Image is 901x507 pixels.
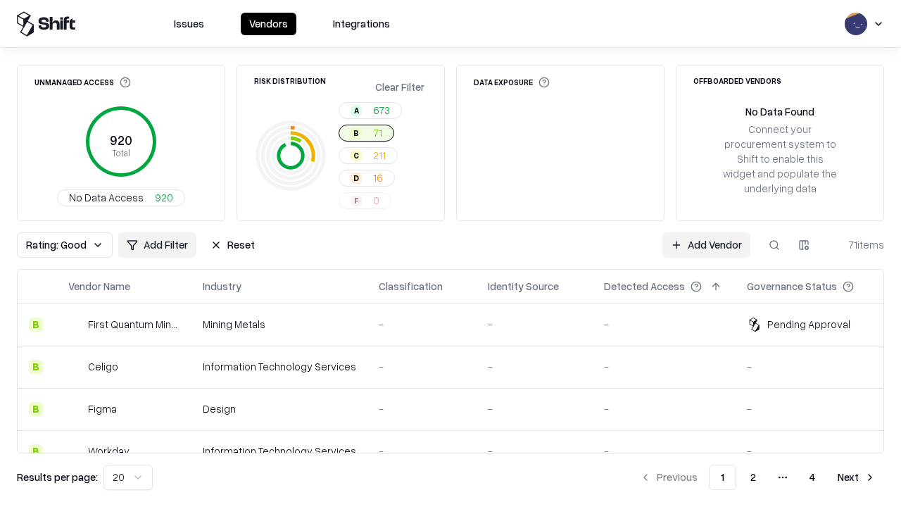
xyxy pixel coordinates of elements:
[110,132,132,148] tspan: 920
[203,444,356,458] div: Information Technology Services
[379,359,465,374] div: -
[662,232,750,258] a: Add Vendor
[339,170,395,187] button: D16
[709,465,736,490] button: 1
[604,279,685,294] div: Detected Access
[112,147,130,158] tspan: Total
[118,232,196,258] button: Add Filter
[17,232,113,258] button: Rating: Good
[372,77,427,97] button: Clear Filter
[604,359,724,374] div: -
[339,147,398,164] button: C211
[68,402,82,416] img: Figma
[747,359,876,374] div: -
[69,190,144,205] span: No Data Access
[604,444,724,458] div: -
[68,279,130,294] div: Vendor Name
[379,317,465,332] div: -
[373,103,390,118] span: 673
[68,360,82,374] img: Celigo
[68,444,82,458] img: Workday
[379,444,465,458] div: -
[829,465,884,490] button: Next
[339,125,394,142] button: B71
[373,170,383,185] span: 16
[88,401,117,416] div: Figma
[29,444,43,458] div: B
[203,401,356,416] div: Design
[373,148,386,163] span: 211
[88,317,180,332] div: First Quantum Minerals
[798,465,826,490] button: 4
[57,189,185,206] button: No Data Access920
[26,237,87,252] span: Rating: Good
[339,102,402,119] button: A673
[488,317,581,332] div: -
[745,104,814,119] div: No Data Found
[351,173,362,184] div: D
[379,279,443,294] div: Classification
[351,105,362,116] div: A
[604,401,724,416] div: -
[373,125,382,140] span: 71
[604,317,724,332] div: -
[379,401,465,416] div: -
[88,444,130,458] div: Workday
[254,77,326,84] div: Risk Distribution
[325,13,398,35] button: Integrations
[29,360,43,374] div: B
[739,465,767,490] button: 2
[155,190,173,205] span: 920
[488,444,581,458] div: -
[203,359,356,374] div: Information Technology Services
[488,401,581,416] div: -
[693,77,781,84] div: Offboarded Vendors
[68,318,82,332] img: First Quantum Minerals
[29,318,43,332] div: B
[351,150,362,161] div: C
[351,127,362,139] div: B
[747,401,876,416] div: -
[29,402,43,416] div: B
[474,77,550,88] div: Data Exposure
[747,279,837,294] div: Governance Status
[767,317,850,332] div: Pending Approval
[88,359,118,374] div: Celigo
[747,444,876,458] div: -
[828,237,884,252] div: 71 items
[631,465,884,490] nav: pagination
[165,13,213,35] button: Issues
[203,279,241,294] div: Industry
[203,317,356,332] div: Mining Metals
[202,232,263,258] button: Reset
[34,77,131,88] div: Unmanaged Access
[488,279,559,294] div: Identity Source
[488,359,581,374] div: -
[241,13,296,35] button: Vendors
[17,470,98,484] p: Results per page:
[722,122,838,196] div: Connect your procurement system to Shift to enable this widget and populate the underlying data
